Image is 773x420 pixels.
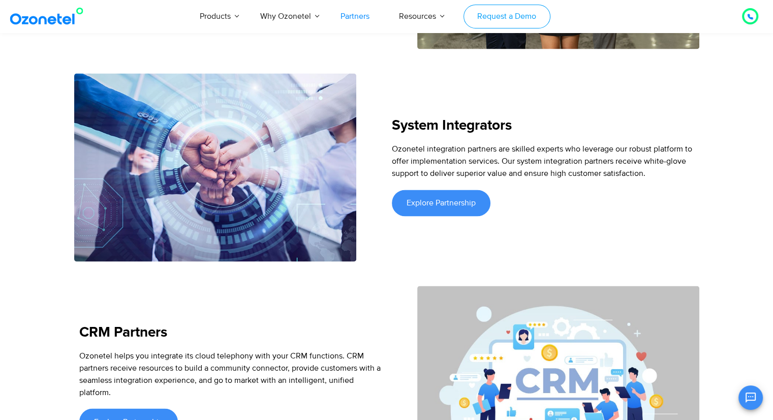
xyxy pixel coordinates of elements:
[392,143,694,179] div: Ozonetel integration partners are skilled experts who leverage our robust platform to offer imple...
[392,118,694,133] h5: System Integrators
[392,190,490,216] a: Explore Partnership
[79,349,382,398] div: Ozonetel helps you integrate its cloud telephony with your CRM functions. CRM partners receive re...
[738,385,763,410] button: Open chat
[407,199,476,207] span: Explore Partnership
[463,5,550,28] a: Request a Demo
[79,325,382,339] h5: CRM Partners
